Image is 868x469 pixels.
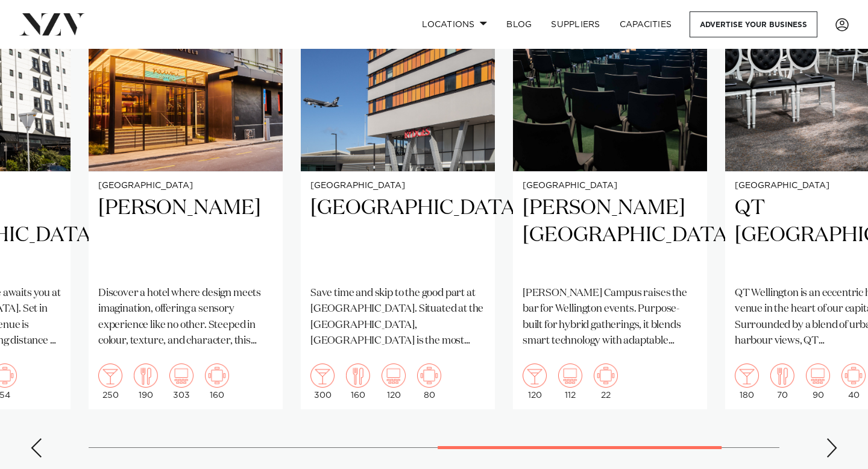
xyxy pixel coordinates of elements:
[841,364,866,400] div: 40
[205,364,229,400] div: 160
[497,11,541,37] a: BLOG
[382,364,406,400] div: 120
[169,364,193,400] div: 303
[310,364,335,400] div: 300
[610,11,682,37] a: Capacities
[558,364,582,388] img: theatre.png
[594,364,618,388] img: meeting.png
[594,364,618,400] div: 22
[417,364,441,388] img: meeting.png
[98,286,273,349] p: Discover a hotel where design meets imagination, offering a sensory experience like no other. Ste...
[541,11,609,37] a: SUPPLIERS
[690,11,817,37] a: Advertise your business
[417,364,441,400] div: 80
[98,195,273,276] h2: [PERSON_NAME]
[134,364,158,388] img: dining.png
[841,364,866,388] img: meeting.png
[346,364,370,400] div: 160
[382,364,406,388] img: theatre.png
[735,364,759,388] img: cocktail.png
[98,364,122,400] div: 250
[523,364,547,400] div: 120
[310,286,485,349] p: Save time and skip to the good part at [GEOGRAPHIC_DATA]. Situated at the [GEOGRAPHIC_DATA], [GEO...
[523,364,547,388] img: cocktail.png
[558,364,582,400] div: 112
[735,364,759,400] div: 180
[205,364,229,388] img: meeting.png
[346,364,370,388] img: dining.png
[98,181,273,190] small: [GEOGRAPHIC_DATA]
[523,181,697,190] small: [GEOGRAPHIC_DATA]
[412,11,497,37] a: Locations
[806,364,830,388] img: theatre.png
[806,364,830,400] div: 90
[134,364,158,400] div: 190
[310,181,485,190] small: [GEOGRAPHIC_DATA]
[19,13,85,35] img: nzv-logo.png
[770,364,794,388] img: dining.png
[310,195,485,276] h2: [GEOGRAPHIC_DATA]
[98,364,122,388] img: cocktail.png
[169,364,193,388] img: theatre.png
[310,364,335,388] img: cocktail.png
[770,364,794,400] div: 70
[523,286,697,349] p: [PERSON_NAME] Campus raises the bar for Wellington events. Purpose-built for hybrid gatherings, i...
[523,195,697,276] h2: [PERSON_NAME][GEOGRAPHIC_DATA]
